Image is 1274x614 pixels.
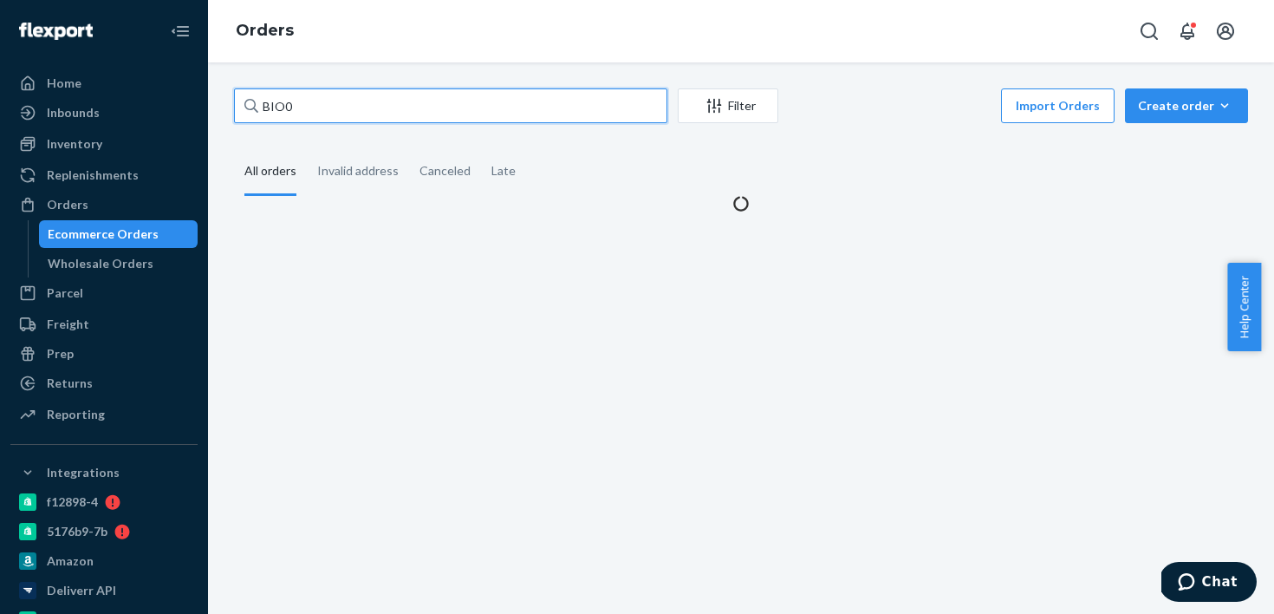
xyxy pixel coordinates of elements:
div: Replenishments [47,167,139,184]
a: Deliverr API [10,577,198,604]
a: Amazon [10,547,198,575]
div: Orders [47,196,88,213]
div: Reporting [47,406,105,423]
div: Deliverr API [47,582,116,599]
div: Wholesale Orders [48,255,153,272]
button: Create order [1125,88,1248,123]
button: Help Center [1227,263,1261,351]
div: Ecommerce Orders [48,225,159,243]
div: Create order [1138,97,1235,114]
div: Invalid address [317,148,399,193]
a: Orders [10,191,198,219]
div: Inventory [47,135,102,153]
button: Open notifications [1170,14,1205,49]
a: Prep [10,340,198,368]
div: Inbounds [47,104,100,121]
input: Search orders [234,88,667,123]
div: Prep [47,345,74,363]
a: Ecommerce Orders [39,220,198,248]
div: Filter [679,97,777,114]
a: Wholesale Orders [39,250,198,278]
a: Replenishments [10,161,198,189]
a: 5176b9-7b [10,518,198,545]
button: Open account menu [1208,14,1243,49]
button: Close Navigation [163,14,198,49]
ol: breadcrumbs [222,6,308,56]
a: Freight [10,310,198,338]
button: Integrations [10,459,198,487]
iframe: Opens a widget where you can chat to one of our agents [1161,562,1257,605]
div: 5176b9-7b [47,523,107,540]
button: Open Search Box [1132,14,1167,49]
a: Orders [236,21,294,40]
a: Reporting [10,401,198,428]
a: f12898-4 [10,488,198,516]
div: Late [491,148,516,193]
img: Flexport logo [19,23,93,40]
div: Freight [47,316,89,333]
button: Filter [678,88,778,123]
a: Returns [10,369,198,397]
div: f12898-4 [47,493,98,511]
div: Parcel [47,284,83,302]
div: Returns [47,375,93,392]
div: All orders [244,148,296,196]
div: Home [47,75,81,92]
a: Inbounds [10,99,198,127]
a: Home [10,69,198,97]
a: Parcel [10,279,198,307]
a: Inventory [10,130,198,158]
button: Import Orders [1001,88,1115,123]
div: Integrations [47,464,120,481]
div: Canceled [419,148,471,193]
div: Amazon [47,552,94,570]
